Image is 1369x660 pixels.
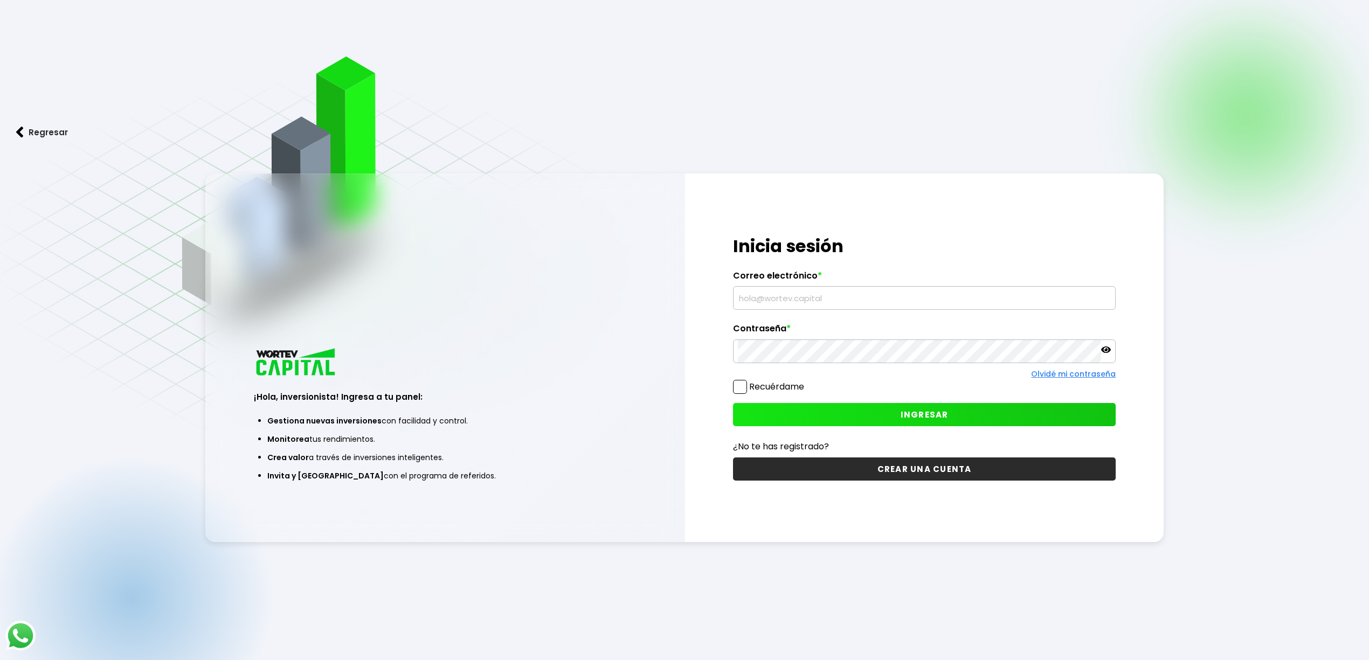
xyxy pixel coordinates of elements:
[254,347,339,379] img: logo_wortev_capital
[733,233,1116,259] h1: Inicia sesión
[1031,369,1116,379] a: Olvidé mi contraseña
[733,457,1116,481] button: CREAR UNA CUENTA
[16,127,24,138] img: flecha izquierda
[267,430,623,448] li: tus rendimientos.
[267,470,384,481] span: Invita y [GEOGRAPHIC_DATA]
[733,403,1116,426] button: INGRESAR
[267,452,309,463] span: Crea valor
[733,323,1116,339] label: Contraseña
[5,621,36,651] img: logos_whatsapp-icon.242b2217.svg
[738,287,1111,309] input: hola@wortev.capital
[267,467,623,485] li: con el programa de referidos.
[267,415,382,426] span: Gestiona nuevas inversiones
[267,412,623,430] li: con facilidad y control.
[749,380,804,393] label: Recuérdame
[733,440,1116,481] a: ¿No te has registrado?CREAR UNA CUENTA
[267,434,309,444] span: Monitorea
[267,448,623,467] li: a través de inversiones inteligentes.
[733,270,1116,287] label: Correo electrónico
[901,409,949,420] span: INGRESAR
[254,391,637,403] h3: ¡Hola, inversionista! Ingresa a tu panel:
[733,440,1116,453] p: ¿No te has registrado?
